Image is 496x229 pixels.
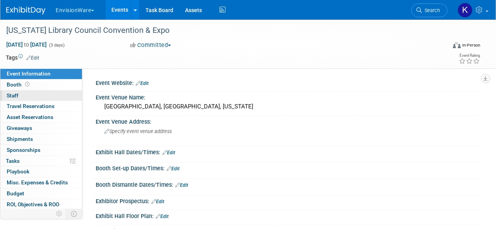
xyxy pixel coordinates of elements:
[7,168,29,175] span: Playbook
[411,4,447,17] a: Search
[96,92,480,101] div: Event Venue Name:
[0,145,82,155] a: Sponsorships
[6,41,47,48] span: [DATE] [DATE]
[0,199,82,210] a: ROI, Objectives & ROO
[24,81,31,87] span: Booth not reserved yet
[7,201,59,207] span: ROI, Objectives & ROO
[4,23,440,38] div: [US_STATE] Library Council Convention & Expo
[102,101,474,113] div: [GEOGRAPHIC_DATA], [GEOGRAPHIC_DATA], [US_STATE]
[48,43,65,48] span: (3 days)
[53,209,66,219] td: Personalize Event Tab Strip
[459,54,480,58] div: Event Rating
[96,77,480,87] div: Event Website:
[7,81,31,88] span: Booth
[0,188,82,199] a: Budget
[411,41,480,52] div: Event Format
[96,195,480,206] div: Exhibitor Prospectus:
[151,199,164,204] a: Edit
[136,81,149,86] a: Edit
[0,134,82,144] a: Shipments
[162,150,175,155] a: Edit
[7,92,18,99] span: Staff
[0,79,82,90] a: Booth
[26,55,39,61] a: Edit
[453,42,461,48] img: Format-Inperson.png
[0,112,82,123] a: Asset Reservations
[7,70,51,77] span: Event Information
[0,177,82,188] a: Misc. Expenses & Credits
[7,136,33,142] span: Shipments
[175,182,188,188] a: Edit
[0,90,82,101] a: Staff
[66,209,82,219] td: Toggle Event Tabs
[7,114,53,120] span: Asset Reservations
[127,41,174,49] button: Committed
[96,146,480,157] div: Exhibit Hall Dates/Times:
[96,210,480,220] div: Exhibit Hall Floor Plan:
[458,3,472,18] img: Kathryn Spier-Miller
[7,103,55,109] span: Travel Reservations
[104,128,172,134] span: Specify event venue address
[23,41,30,48] span: to
[7,179,68,186] span: Misc. Expenses & Credits
[96,179,480,189] div: Booth Dismantle Dates/Times:
[7,147,40,153] span: Sponsorships
[422,7,440,13] span: Search
[6,7,45,14] img: ExhibitDay
[462,42,480,48] div: In-Person
[7,190,24,197] span: Budget
[0,156,82,166] a: Tasks
[0,69,82,79] a: Event Information
[0,166,82,177] a: Playbook
[6,54,39,61] td: Tags
[7,125,32,131] span: Giveaways
[156,214,169,219] a: Edit
[0,101,82,112] a: Travel Reservations
[96,116,480,126] div: Event Venue Address:
[0,123,82,133] a: Giveaways
[6,158,20,164] span: Tasks
[167,166,180,171] a: Edit
[96,162,480,173] div: Booth Set-up Dates/Times:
